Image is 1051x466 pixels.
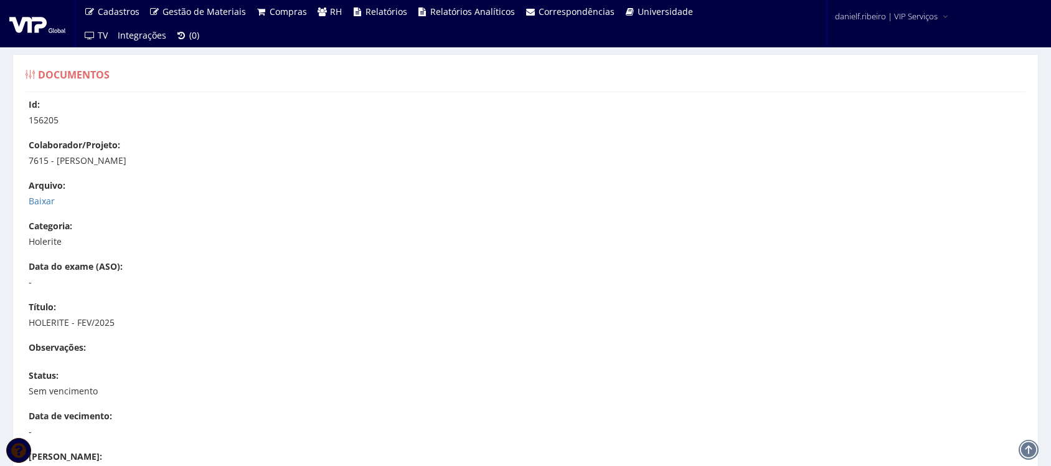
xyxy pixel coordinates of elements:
[430,6,515,17] span: Relatórios Analíticos
[79,24,113,47] a: TV
[98,6,139,17] span: Cadastros
[29,426,1035,438] p: -
[29,410,112,422] label: Data de vecimento:
[539,6,615,17] span: Correspondências
[270,6,307,17] span: Compras
[29,179,65,192] label: Arquivo:
[835,10,938,22] span: danielf.ribeiro | VIP Serviços
[29,220,72,232] label: Categoria:
[29,369,59,382] label: Status:
[29,195,55,207] a: Baixar
[29,301,56,313] label: Título:
[189,29,199,41] span: (0)
[29,155,1035,167] p: 7615 - [PERSON_NAME]
[330,6,342,17] span: RH
[29,114,1035,126] p: 156205
[29,98,40,111] label: Id:
[98,29,108,41] span: TV
[29,276,1035,288] p: -
[29,450,102,463] label: [PERSON_NAME]:
[29,341,86,354] label: Observações:
[29,260,123,273] label: Data do exame (ASO):
[638,6,693,17] span: Universidade
[29,139,120,151] label: Colaborador/Projeto:
[29,235,1035,248] p: Holerite
[365,6,407,17] span: Relatórios
[38,68,110,82] span: Documentos
[163,6,246,17] span: Gestão de Materiais
[9,14,65,33] img: logo
[29,385,1035,397] p: Sem vencimento
[113,24,171,47] a: Integrações
[118,29,166,41] span: Integrações
[171,24,205,47] a: (0)
[29,316,1035,329] p: HOLERITE - FEV/2025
